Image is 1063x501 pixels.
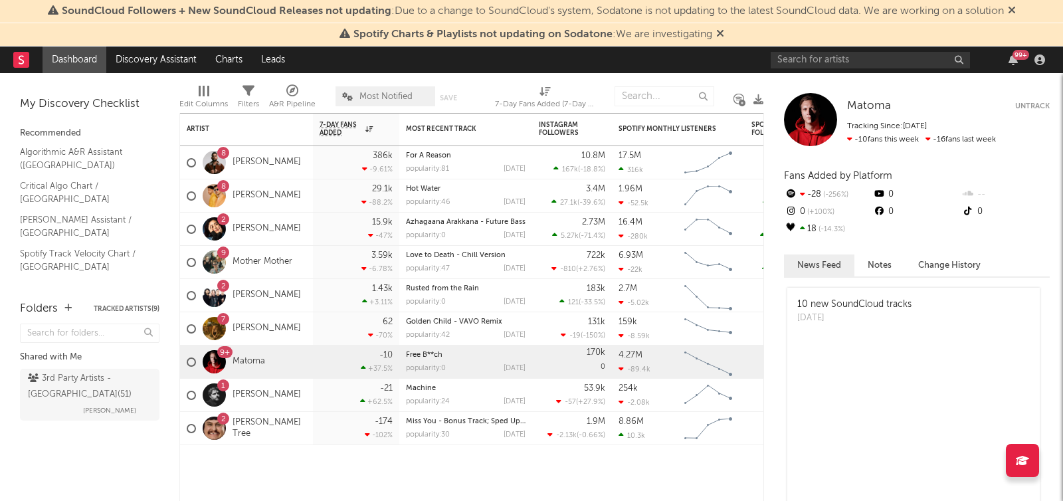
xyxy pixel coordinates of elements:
button: Tracked Artists(9) [94,306,159,312]
div: -47 % [368,231,393,240]
span: SoundCloud Followers + New SoundCloud Releases not updating [62,6,391,17]
input: Search... [615,86,714,106]
div: ( ) [551,198,605,207]
div: popularity: 46 [406,199,450,206]
span: Fans Added by Platform [784,171,892,181]
a: Charts [206,47,252,73]
a: [PERSON_NAME] Assistant / [GEOGRAPHIC_DATA] [20,213,146,240]
a: Discovery Assistant [106,47,206,73]
span: -10 fans this week [847,136,919,144]
div: -280k [619,232,648,241]
div: 53.9k [584,384,605,393]
span: +27.9 % [578,399,603,406]
div: [DATE] [797,312,912,325]
button: Change History [905,254,994,276]
div: 7-Day Fans Added (7-Day Fans Added) [495,96,595,112]
div: -6.78 % [361,264,393,273]
div: Instagram Followers [539,121,585,137]
a: [PERSON_NAME] [233,157,301,168]
div: Miss You - Bonus Track; Sped Up Version [406,418,526,425]
button: 99+ [1009,54,1018,65]
span: -19 [569,332,581,340]
input: Search for folders... [20,324,159,343]
div: -22k [619,265,642,274]
div: -88.2 % [361,198,393,207]
div: +3.11 % [362,298,393,306]
div: 18 [784,221,872,238]
div: -9.61 % [362,165,393,173]
div: popularity: 42 [406,332,450,339]
a: [PERSON_NAME] Tree [233,417,306,440]
div: Free B**ch [406,351,526,359]
div: 17.5M [619,151,641,160]
span: -71.4 % [581,233,603,240]
div: 183k [587,284,605,293]
div: 3rd Party Artists - [GEOGRAPHIC_DATA] ( 51 ) [28,371,148,403]
div: -8.59k [619,332,650,340]
div: 254k [619,384,638,393]
a: Matoma [233,356,265,367]
div: Spotify Followers [751,121,798,137]
div: [DATE] [504,365,526,372]
div: [DATE] [504,398,526,405]
div: ( ) [552,231,605,240]
div: 131k [588,318,605,326]
div: ( ) [559,298,605,306]
span: 7-Day Fans Added [320,121,362,137]
span: -18.8 % [580,166,603,173]
a: Hot Water [406,185,440,193]
div: ( ) [762,264,818,273]
span: +100 % [805,209,834,216]
div: 159k [619,318,637,326]
div: popularity: 47 [406,265,450,272]
div: -10 [379,351,393,359]
a: Mother Mother [233,256,292,268]
div: [DATE] [504,431,526,439]
div: 10.8M [581,151,605,160]
a: Machine [406,385,436,392]
div: 2.7M [619,284,637,293]
div: 386k [373,151,393,160]
div: -89.4k [619,365,650,373]
svg: Chart title [678,246,738,279]
span: -33.5 % [581,299,603,306]
a: For A Reason [406,152,451,159]
div: -28 [784,186,872,203]
span: : We are investigating [353,29,712,40]
span: : Due to a change to SoundCloud's system, Sodatone is not updating to the latest SoundCloud data.... [62,6,1004,17]
svg: Chart title [678,379,738,412]
div: +37.5 % [361,364,393,373]
div: ( ) [547,431,605,439]
svg: Chart title [678,312,738,346]
div: My Discovery Checklist [20,96,159,112]
div: 62 [383,318,393,326]
a: Matoma [847,100,891,113]
div: Love to Death - Chill Version [406,252,526,259]
div: 170k [587,348,605,357]
a: Love to Death - Chill Version [406,252,506,259]
div: +62.5 % [360,397,393,406]
div: popularity: 0 [406,365,446,372]
div: 99 + [1013,50,1029,60]
div: Recommended [20,126,159,142]
div: -174 [375,417,393,426]
span: 167k [562,166,578,173]
span: -810 [560,266,576,273]
svg: Chart title [678,179,738,213]
a: [PERSON_NAME] [233,290,301,301]
div: -21 [380,384,393,393]
div: popularity: 0 [406,298,446,306]
div: Artist [187,125,286,133]
div: 29.1k [372,185,393,193]
div: 3.4M [586,185,605,193]
a: [PERSON_NAME] [233,323,301,334]
a: Spotify Track Velocity Chart / [GEOGRAPHIC_DATA] [20,247,146,274]
div: Edit Columns [179,96,228,112]
a: Miss You - Bonus Track; Sped Up Version [406,418,548,425]
div: 1.43k [372,284,393,293]
div: 10 new SoundCloud tracks [797,298,912,312]
div: -70 % [368,331,393,340]
div: Folders [20,301,58,317]
svg: Chart title [678,213,738,246]
div: 0 [784,203,872,221]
